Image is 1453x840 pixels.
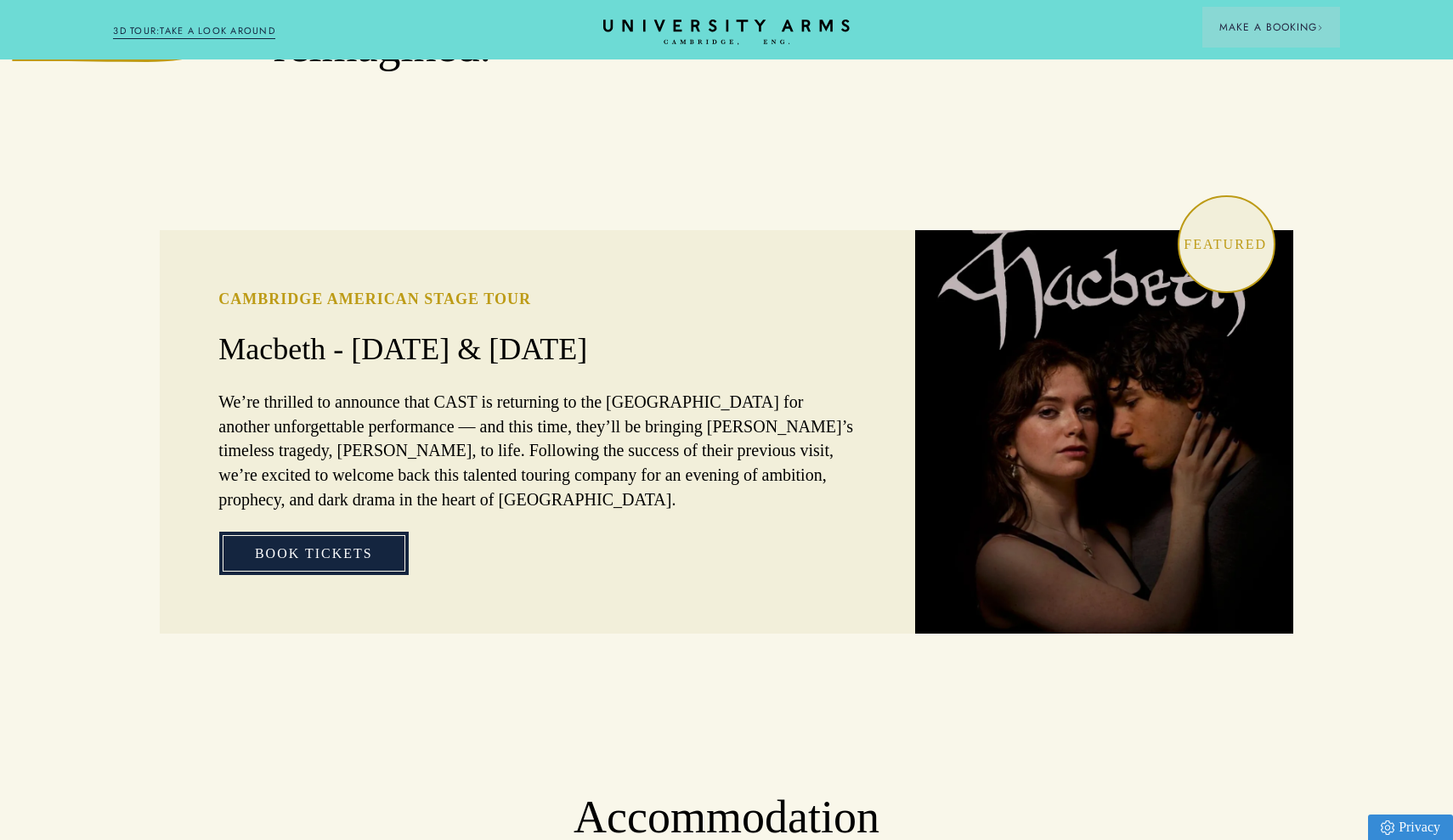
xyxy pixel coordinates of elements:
[603,20,850,46] a: Home
[915,230,1292,634] img: image-2afd42af0e8552ced81c04bf7ada0ddbd7141ef6-2592x3455-jpg
[218,390,857,512] p: We’re thrilled to announce that CAST is returning to the [GEOGRAPHIC_DATA] for another unforgetta...
[218,330,857,370] h2: Macbeth - [DATE] & [DATE]
[218,289,857,309] h3: Cambridge American Stage Tour
[1178,230,1274,258] p: Featured
[1219,20,1323,35] span: Make a Booking
[1317,25,1323,31] img: Arrow icon
[113,24,275,39] a: 3D TOUR:TAKE A LOOK AROUND
[1202,7,1340,48] button: Make a BookingArrow icon
[1381,820,1394,835] img: Privacy
[219,532,409,576] a: Book Tickets
[1368,815,1453,840] a: Privacy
